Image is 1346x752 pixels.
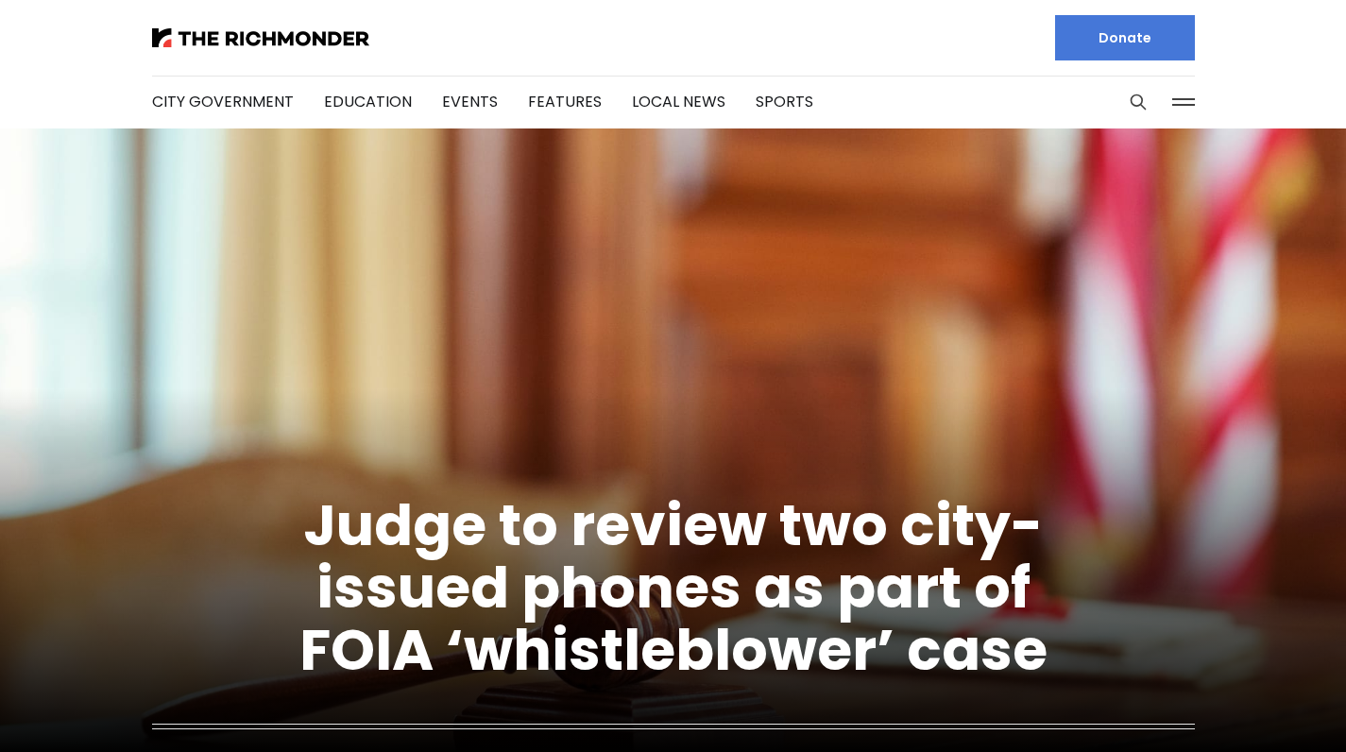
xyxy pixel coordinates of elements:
a: Features [528,91,602,112]
a: Local News [632,91,725,112]
button: Search this site [1124,88,1152,116]
a: Events [442,91,498,112]
a: Education [324,91,412,112]
a: Donate [1055,15,1195,60]
iframe: portal-trigger [1185,659,1346,752]
img: The Richmonder [152,28,369,47]
a: Sports [756,91,813,112]
a: City Government [152,91,294,112]
a: Judge to review two city-issued phones as part of FOIA ‘whistleblower’ case [299,486,1048,690]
